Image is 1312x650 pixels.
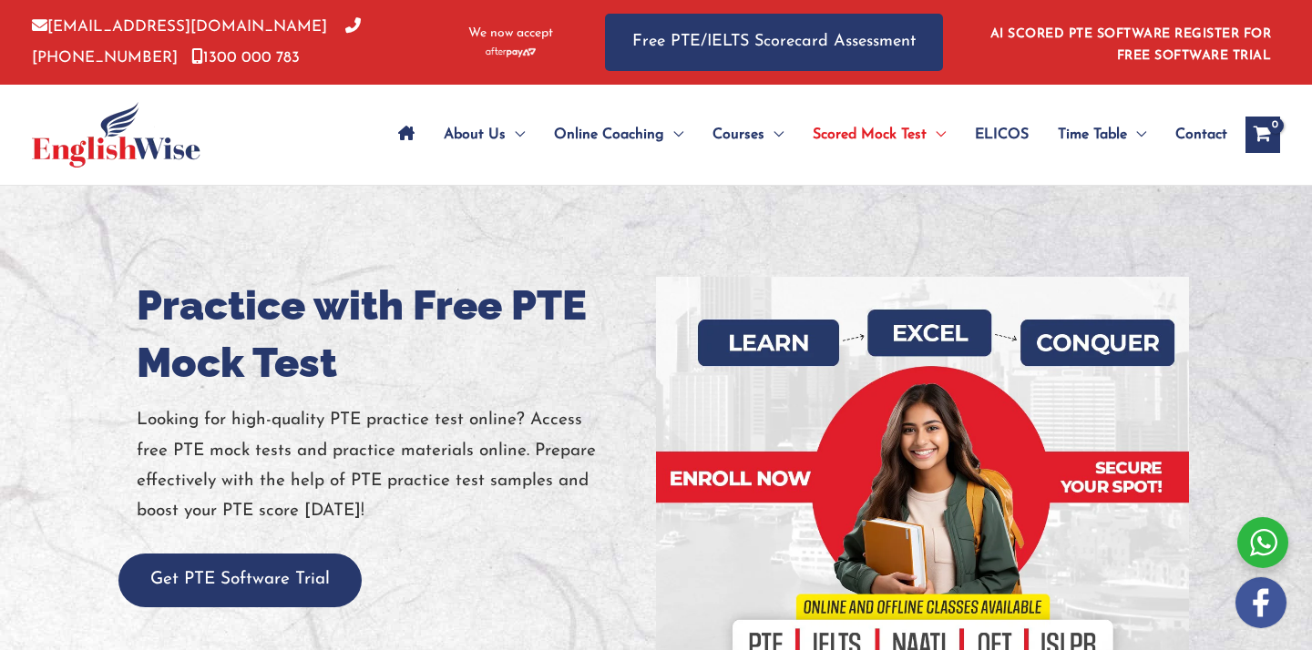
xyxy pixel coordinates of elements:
img: cropped-ew-logo [32,102,200,168]
img: white-facebook.png [1235,577,1286,628]
a: Free PTE/IELTS Scorecard Assessment [605,14,943,71]
a: Time TableMenu Toggle [1043,103,1161,167]
span: Menu Toggle [764,103,784,167]
a: Online CoachingMenu Toggle [539,103,698,167]
span: Menu Toggle [1127,103,1146,167]
h1: Practice with Free PTE Mock Test [137,277,642,391]
img: Afterpay-Logo [486,47,536,57]
p: Looking for high-quality PTE practice test online? Access free PTE mock tests and practice materi... [137,405,642,526]
a: View Shopping Cart, empty [1245,117,1280,153]
a: ELICOS [960,103,1043,167]
span: We now accept [468,25,553,43]
a: CoursesMenu Toggle [698,103,798,167]
aside: Header Widget 1 [979,13,1280,72]
a: 1300 000 783 [191,50,300,66]
a: AI SCORED PTE SOFTWARE REGISTER FOR FREE SOFTWARE TRIAL [990,27,1272,63]
span: Time Table [1058,103,1127,167]
span: Contact [1175,103,1227,167]
a: About UsMenu Toggle [429,103,539,167]
span: About Us [444,103,506,167]
span: ELICOS [975,103,1029,167]
span: Menu Toggle [506,103,525,167]
a: Contact [1161,103,1227,167]
a: Get PTE Software Trial [118,571,362,588]
nav: Site Navigation: Main Menu [384,103,1227,167]
span: Courses [712,103,764,167]
span: Menu Toggle [927,103,946,167]
a: Scored Mock TestMenu Toggle [798,103,960,167]
span: Online Coaching [554,103,664,167]
span: Menu Toggle [664,103,683,167]
button: Get PTE Software Trial [118,554,362,607]
span: Scored Mock Test [813,103,927,167]
a: [EMAIL_ADDRESS][DOMAIN_NAME] [32,19,327,35]
a: [PHONE_NUMBER] [32,19,361,65]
